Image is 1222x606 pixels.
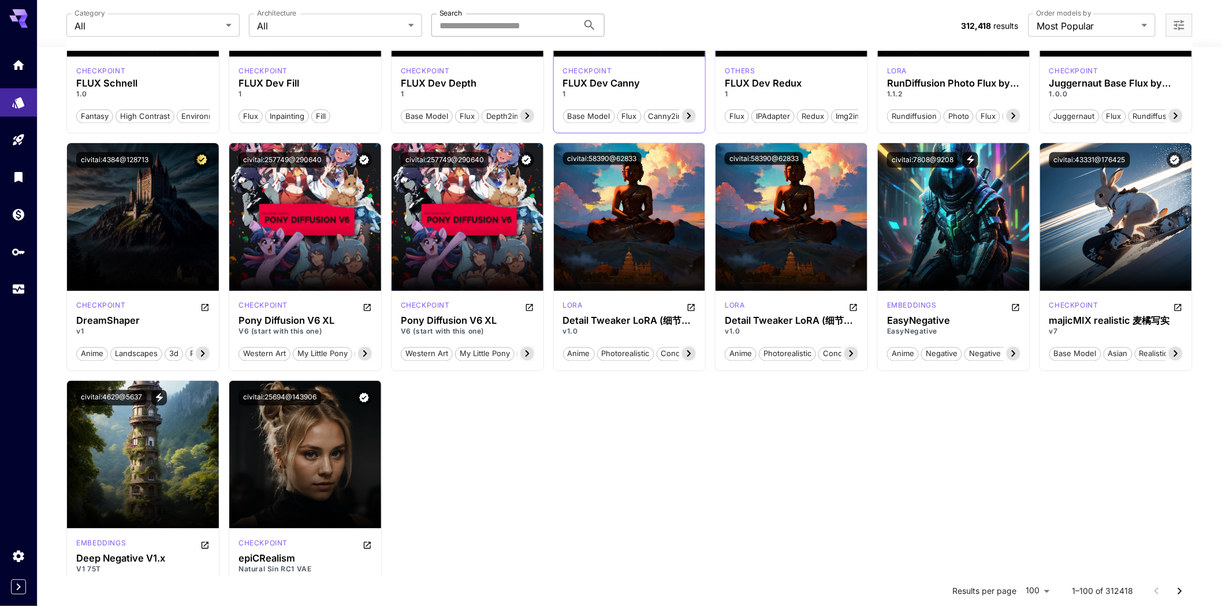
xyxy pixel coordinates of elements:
[725,78,858,89] div: FLUX Dev Redux
[725,327,858,337] p: v1.0
[239,109,263,124] button: Flux
[1072,585,1134,597] p: 1–100 of 312418
[165,349,182,360] span: 3d
[1049,327,1183,337] p: v7
[239,349,290,360] span: western art
[76,390,147,406] button: civitai:4629@5637
[116,109,174,124] button: High Contrast
[1104,346,1132,361] button: asian
[1049,300,1098,311] p: checkpoint
[644,111,693,122] span: canny2img
[1049,316,1183,327] div: majicMIX realistic 麦橘写实
[1049,152,1130,168] button: civitai:43331@176425
[76,109,113,124] button: Fantasy
[401,300,450,314] div: Pony
[563,316,696,327] h3: Detail Tweaker LoRA (细节调整LoRA)
[76,300,125,311] p: checkpoint
[12,549,25,563] div: Settings
[239,553,372,564] h3: epiCRealism
[725,300,744,311] p: lora
[962,21,992,31] span: 312,418
[401,66,450,76] p: checkpoint
[455,109,479,124] button: Flux
[12,282,25,297] div: Usage
[401,346,453,361] button: western art
[401,111,452,122] span: Base model
[265,109,309,124] button: Inpainting
[563,109,615,124] button: Base model
[887,316,1020,327] h3: EasyNegative
[725,346,757,361] button: anime
[887,152,958,168] button: civitai:7808@9208
[725,300,744,314] div: SD 1.5
[563,78,696,89] h3: FLUX Dev Canny
[657,346,696,361] button: concept
[12,58,25,72] div: Home
[725,316,858,327] div: Detail Tweaker LoRA (细节调整LoRA)
[1135,349,1172,360] span: realistic
[797,109,829,124] button: Redux
[239,327,372,337] p: V6 (start with this one)
[725,66,755,76] p: others
[12,133,25,147] div: Playground
[12,92,25,106] div: Models
[111,349,162,360] span: landscapes
[751,109,795,124] button: IPAdapter
[597,346,654,361] button: photorealistic
[116,111,174,122] span: High Contrast
[239,66,288,76] div: FLUX.1 D
[401,316,534,327] h3: Pony Diffusion V6 XL
[239,300,288,314] div: Pony
[239,78,372,89] h3: FLUX Dev Fill
[1102,109,1126,124] button: flux
[76,66,125,76] p: checkpoint
[293,346,352,361] button: my little pony
[1049,66,1098,76] div: FLUX.1 D
[519,152,534,168] button: Verified working
[725,66,755,76] div: FLUX.1 D
[76,152,153,168] button: civitai:4384@128713
[11,579,26,594] button: Expand sidebar
[1104,349,1132,360] span: asian
[239,538,288,548] p: checkpoint
[965,349,1048,360] span: negative embedding
[1050,111,1099,122] span: juggernaut
[110,346,162,361] button: landscapes
[401,66,450,76] div: FLUX.1 D
[401,349,452,360] span: western art
[76,564,210,575] p: V1 75T
[74,9,105,18] label: Category
[363,538,372,552] button: Open in CivitAI
[944,111,973,122] span: photo
[888,349,918,360] span: anime
[76,346,108,361] button: anime
[564,349,594,360] span: anime
[293,349,352,360] span: my little pony
[76,78,210,89] div: FLUX Schnell
[401,78,534,89] h3: FLUX Dev Depth
[687,300,696,314] button: Open in CivitAI
[1167,152,1183,168] button: Verified working
[1037,19,1137,33] span: Most Popular
[563,152,642,165] button: civitai:58390@62833
[401,152,489,168] button: civitai:257749@290640
[76,553,210,564] div: Deep Negative V1.x
[356,390,372,406] button: Verified working
[239,346,290,361] button: western art
[1049,89,1183,99] p: 1.0.0
[887,78,1020,89] div: RunDiffusion Photo Flux by RunDiffusion
[1049,109,1100,124] button: juggernaut
[239,316,372,327] div: Pony Diffusion V6 XL
[617,109,642,124] button: Flux
[1102,111,1126,122] span: flux
[312,111,330,122] span: Fill
[177,111,230,122] span: Environment
[311,109,330,124] button: Fill
[76,66,125,76] div: FLUX.1 S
